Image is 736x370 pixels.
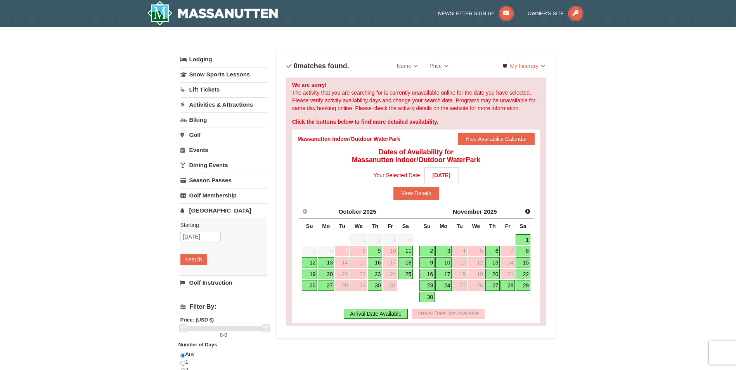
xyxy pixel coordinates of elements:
a: 23 [419,280,435,291]
a: 11 [398,246,413,257]
span: Thursday [489,223,496,229]
a: Massanutten Resort [147,1,278,26]
span: Newsletter Sign Up [438,10,495,16]
a: 18 [452,269,467,280]
span: Sunday [424,223,431,229]
span: 3 [383,234,397,245]
a: 26 [468,280,484,291]
a: Season Passes [180,173,267,187]
a: [GEOGRAPHIC_DATA] [180,203,267,218]
a: 3 [435,246,452,257]
a: 25 [398,269,413,280]
span: 5 [302,246,317,257]
a: 24 [383,269,397,280]
a: 5 [468,246,484,257]
a: 23 [368,269,383,280]
a: Activities & Attractions [180,97,267,112]
a: 9 [419,257,435,268]
span: Sunday [306,223,313,229]
a: 9 [368,246,383,257]
div: Massanutten Indoor/Outdoor WaterPark [298,135,400,143]
a: 14 [500,257,515,268]
img: Massanutten Resort Logo [147,1,278,26]
a: 16 [419,269,435,280]
span: Friday [505,223,511,229]
span: 1 [350,234,367,245]
div: Arrival Date Not Available [412,309,485,319]
h4: matches found. [286,62,349,70]
span: 0 [294,62,298,70]
span: 4 [398,234,413,245]
strong: Price: (USD $) [180,317,214,323]
a: 13 [485,257,500,268]
span: 2 [368,234,383,245]
a: 15 [516,257,530,268]
span: Your Selected Date [374,169,420,181]
a: 28 [500,280,515,291]
a: 12 [302,257,317,268]
strong: Number of Days [178,342,217,348]
a: Next [522,206,533,217]
div: Click the buttons below to find more detailed availability. [292,118,540,126]
span: Tuesday [339,223,345,229]
a: 8 [516,246,530,257]
a: Events [180,143,267,157]
a: 10 [383,246,397,257]
a: Lodging [180,52,267,66]
span: October [338,208,361,215]
span: Owner's Site [528,10,564,16]
a: 26 [302,280,317,291]
a: 21 [335,269,349,280]
a: 22 [350,269,367,280]
a: Golf [180,128,267,142]
a: 30 [368,280,383,291]
a: Name [391,58,424,74]
span: November [453,208,482,215]
strong: We are sorry! [292,82,327,88]
span: Wednesday [355,223,363,229]
a: 22 [516,269,530,280]
a: 11 [452,257,467,268]
span: Saturday [520,223,526,229]
span: 0 [224,332,227,338]
label: Starting [180,221,261,229]
a: 7 [335,246,349,257]
a: 8 [350,246,367,257]
a: 6 [485,246,500,257]
a: 10 [435,257,452,268]
a: Snow Sports Lessons [180,67,267,81]
span: 2025 [363,208,376,215]
a: Biking [180,112,267,127]
a: 20 [318,269,334,280]
a: 24 [435,280,452,291]
a: 19 [468,269,484,280]
a: 27 [485,280,500,291]
span: Friday [388,223,393,229]
span: Next [525,208,531,214]
button: Hide Availability Calendar [458,133,535,145]
a: 30 [419,292,435,303]
span: Prev [302,208,308,214]
button: View Details [393,187,439,199]
span: 2025 [484,208,497,215]
a: 29 [350,280,367,291]
div: The activity that you are searching for is currently unavailable online for the date you have sel... [286,78,546,326]
span: 6 [318,246,334,257]
a: 7 [500,246,515,257]
span: Wednesday [472,223,480,229]
a: Golf Membership [180,188,267,202]
a: 4 [452,246,467,257]
span: Thursday [372,223,378,229]
h4: Filter By: [180,303,267,310]
a: 31 [383,280,397,291]
a: 2 [419,246,435,257]
a: 13 [318,257,334,268]
span: Tuesday [457,223,463,229]
a: Owner's Site [528,10,584,16]
a: 1 [516,234,530,245]
a: 17 [435,269,452,280]
a: 18 [398,257,413,268]
a: Lift Tickets [180,82,267,97]
label: - [180,331,267,339]
a: My Itinerary [497,60,550,72]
